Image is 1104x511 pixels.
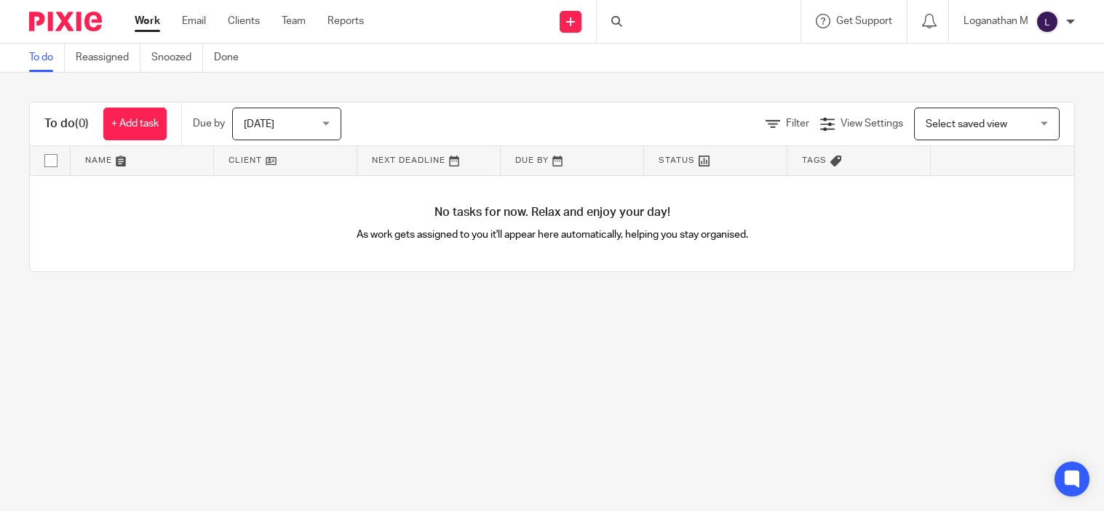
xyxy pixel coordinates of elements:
a: Clients [228,14,260,28]
img: Pixie [29,12,102,31]
span: View Settings [841,118,903,129]
h1: To do [44,116,89,132]
a: Done [214,44,250,72]
a: Snoozed [151,44,203,72]
span: Select saved view [926,119,1007,129]
span: Tags [802,156,827,164]
a: Reports [327,14,364,28]
p: Loganathan M [964,14,1028,28]
span: [DATE] [244,119,274,129]
span: Filter [786,118,809,129]
a: Reassigned [76,44,140,72]
a: Team [282,14,306,28]
a: To do [29,44,65,72]
h4: No tasks for now. Relax and enjoy your day! [30,205,1074,220]
p: Due by [193,116,225,131]
span: (0) [75,118,89,129]
img: svg%3E [1036,10,1059,33]
a: Email [182,14,206,28]
p: As work gets assigned to you it'll appear here automatically, helping you stay organised. [291,228,814,242]
a: Work [135,14,160,28]
a: + Add task [103,108,167,140]
span: Get Support [836,16,892,26]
